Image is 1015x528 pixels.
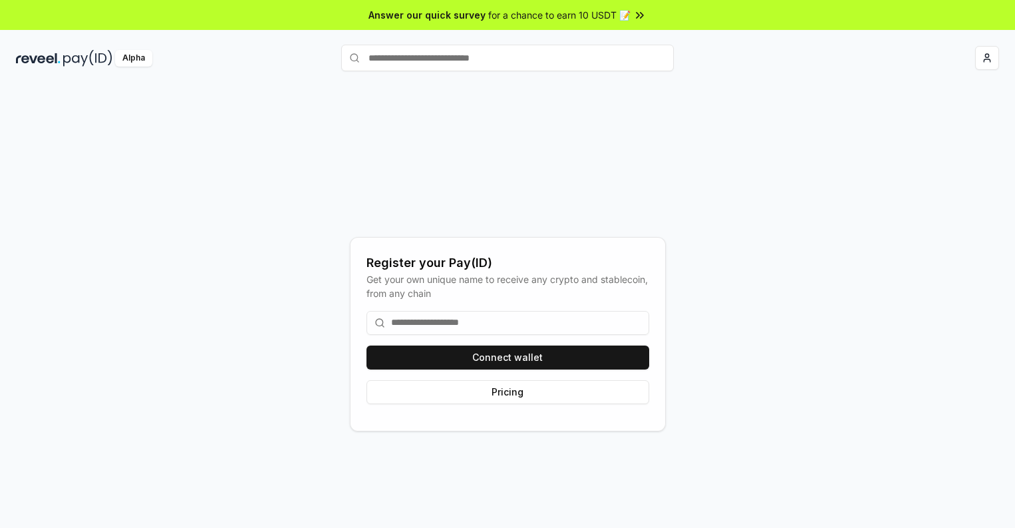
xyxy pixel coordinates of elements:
div: Register your Pay(ID) [366,254,649,272]
button: Pricing [366,380,649,404]
div: Alpha [115,50,152,67]
button: Connect wallet [366,346,649,370]
img: reveel_dark [16,50,61,67]
img: pay_id [63,50,112,67]
span: for a chance to earn 10 USDT 📝 [488,8,631,22]
div: Get your own unique name to receive any crypto and stablecoin, from any chain [366,272,649,300]
span: Answer our quick survey [368,8,486,22]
